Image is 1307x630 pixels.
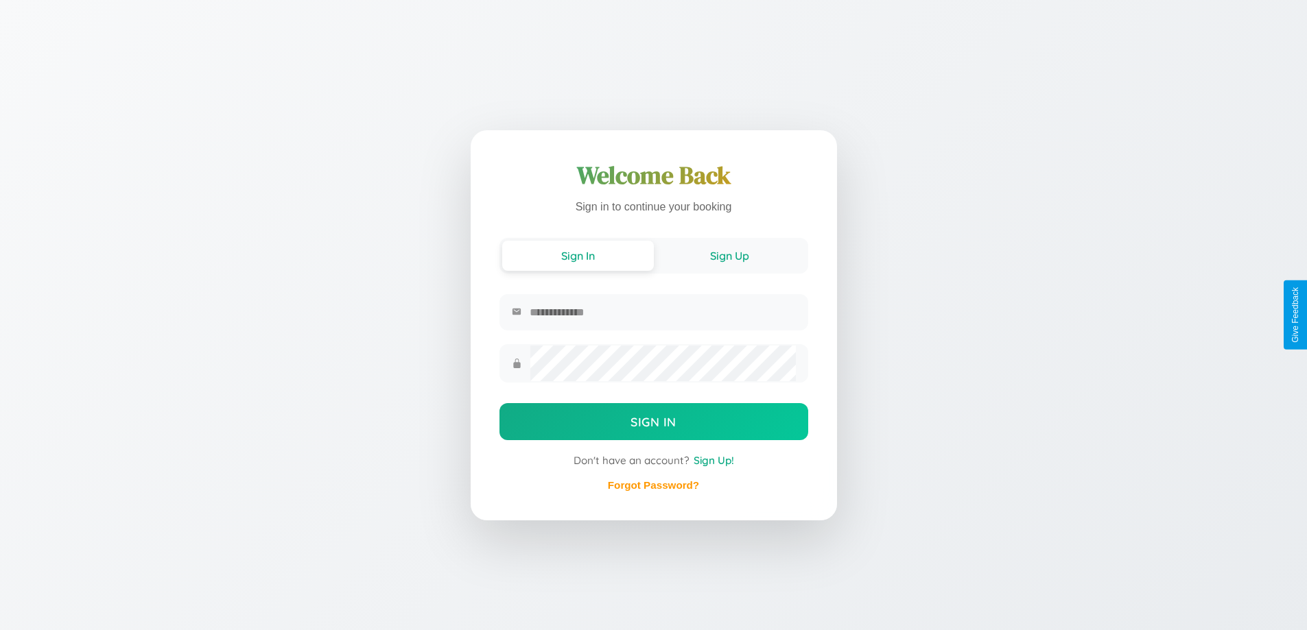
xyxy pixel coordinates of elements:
a: Forgot Password? [608,479,699,491]
button: Sign Up [654,241,805,271]
div: Don't have an account? [499,454,808,467]
button: Sign In [499,403,808,440]
h1: Welcome Back [499,159,808,192]
button: Sign In [502,241,654,271]
span: Sign Up! [694,454,734,467]
p: Sign in to continue your booking [499,197,808,217]
div: Give Feedback [1291,287,1300,343]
